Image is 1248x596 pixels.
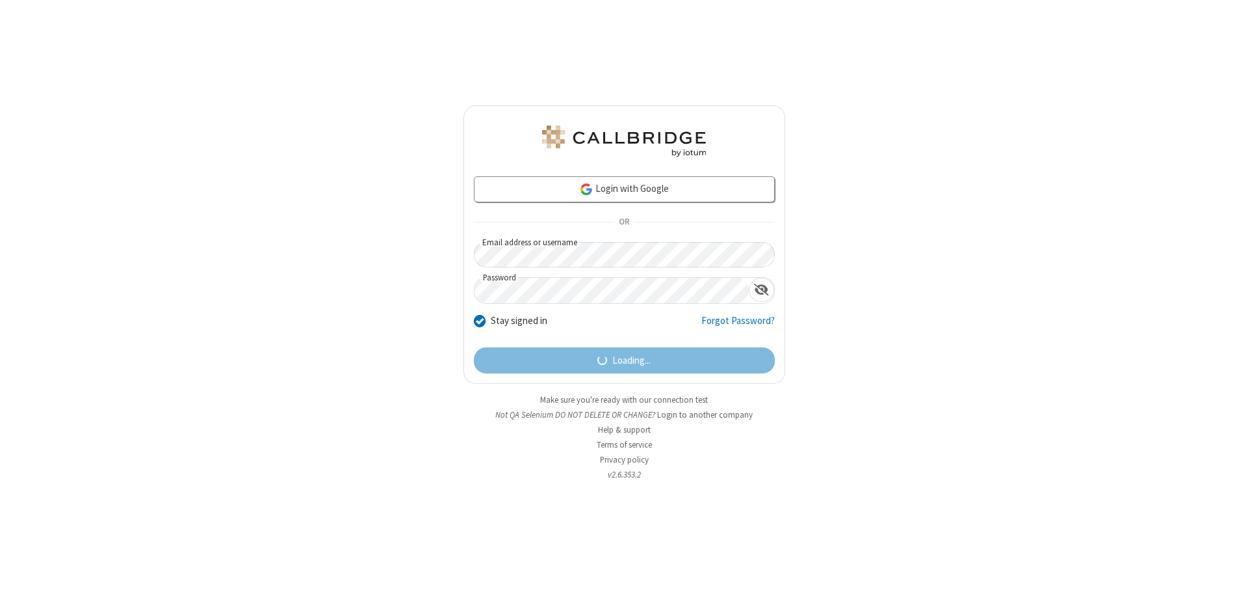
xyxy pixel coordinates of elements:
a: Forgot Password? [701,314,775,338]
a: Make sure you're ready with our connection test [540,394,708,405]
img: QA Selenium DO NOT DELETE OR CHANGE [539,126,708,157]
a: Terms of service [597,439,652,450]
span: Loading... [612,353,651,368]
label: Stay signed in [491,314,547,329]
a: Help & support [598,424,651,435]
input: Password [474,278,749,303]
a: Privacy policy [600,454,649,465]
input: Email address or username [474,242,775,267]
li: v2.6.353.2 [463,468,785,481]
div: Show password [749,278,774,302]
button: Login to another company [657,409,753,421]
img: google-icon.png [579,182,593,196]
span: OR [614,213,634,232]
button: Loading... [474,347,775,373]
a: Login with Google [474,176,775,202]
li: Not QA Selenium DO NOT DELETE OR CHANGE? [463,409,785,421]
